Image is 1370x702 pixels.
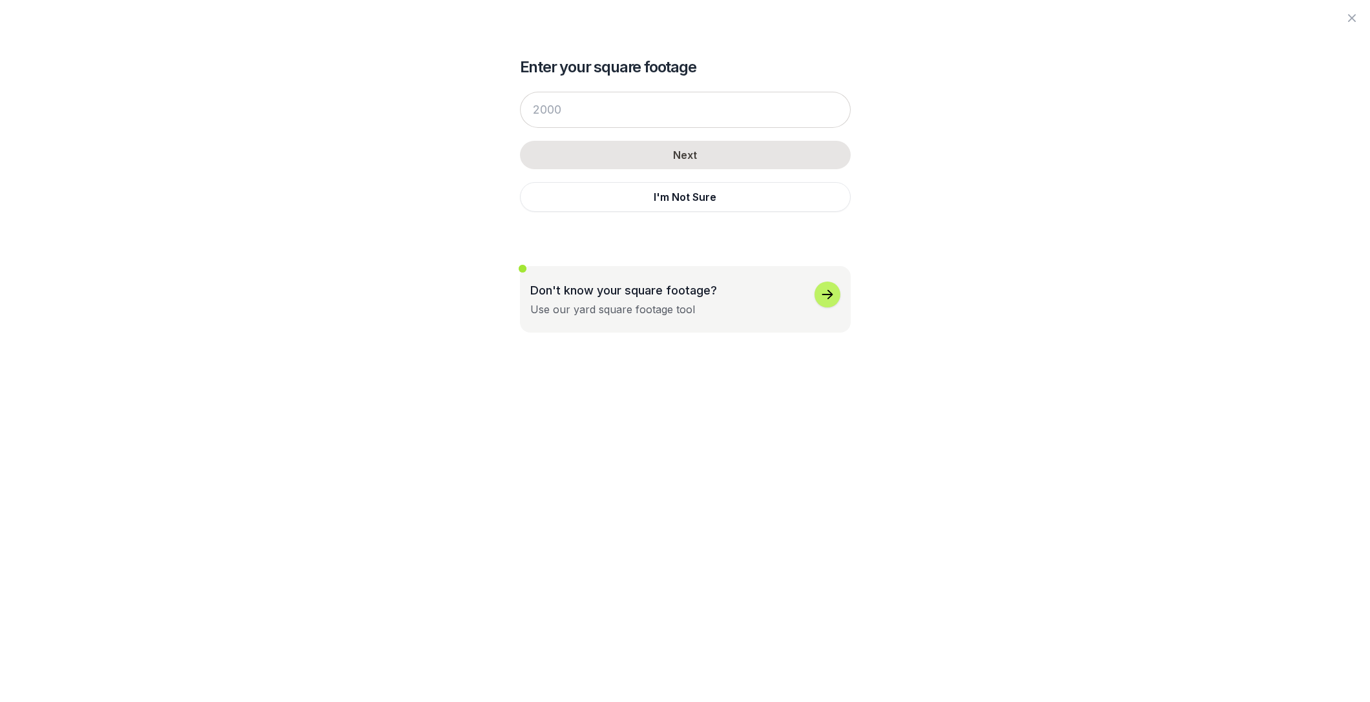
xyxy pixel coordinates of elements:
p: Don't know your square footage? [530,282,717,299]
div: Use our yard square footage tool [530,302,695,317]
button: Next [520,141,851,169]
button: Don't know your square footage?Use our yard square footage tool [520,266,851,333]
button: I'm Not Sure [520,182,851,212]
h2: Enter your square footage [520,57,851,77]
input: 2000 [520,92,851,128]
